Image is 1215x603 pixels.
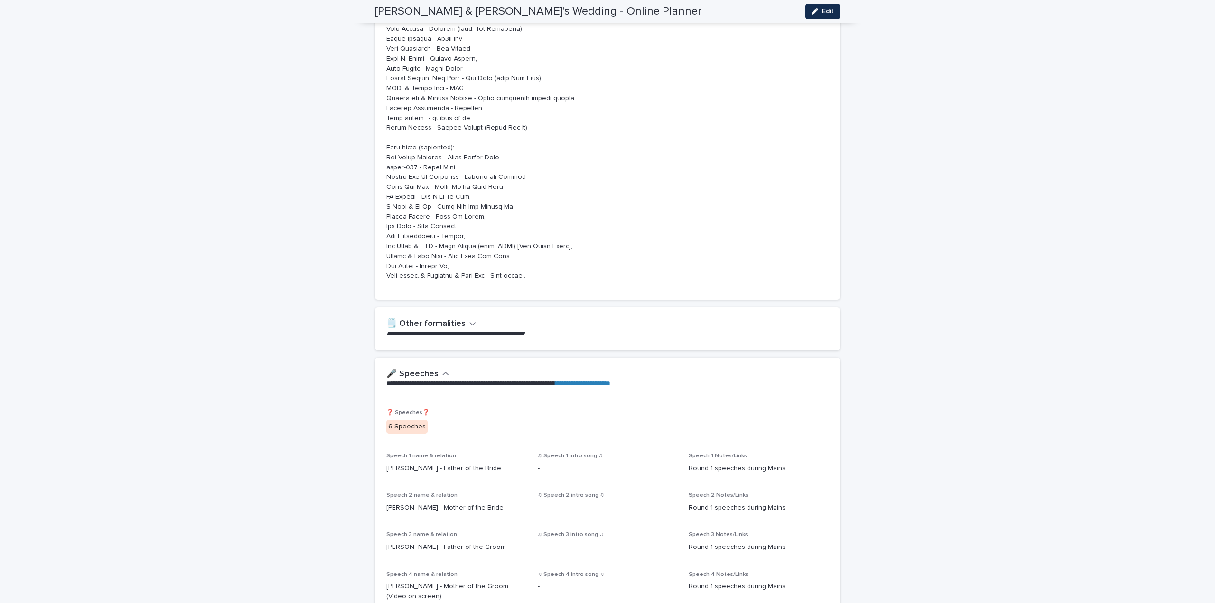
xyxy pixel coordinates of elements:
span: ♫ Speech 4 intro song ♫ [538,572,604,577]
p: Round 1 speeches during Mains [689,582,829,592]
button: 🎤 Speeches [386,369,449,380]
span: ❓ Speeches❓ [386,410,430,416]
p: [PERSON_NAME] - Mother of the Bride [386,503,526,513]
p: - [538,464,540,473]
span: Speech 2 name & relation [386,492,458,498]
p: - [538,582,540,592]
div: 6 Speeches [386,420,428,434]
p: Round 1 speeches during Mains [689,503,829,513]
p: [PERSON_NAME] - Father of the Bride [386,464,526,473]
p: - [538,542,540,552]
span: Speech 1 name & relation [386,453,456,459]
span: Speech 2 Notes/Links [689,492,748,498]
p: Round 1 speeches during Mains [689,464,785,473]
h2: [PERSON_NAME] & [PERSON_NAME]'s Wedding - Online Planner [375,5,701,19]
span: Speech 4 name & relation [386,572,458,577]
button: 🗒️ Other formalities [386,319,476,329]
button: Edit [805,4,840,19]
span: Speech 1 Notes/Links [689,453,747,459]
p: [PERSON_NAME] - Mother of the Groom (Video on screen) [386,582,526,602]
span: ♫ Speech 1 intro song ♫ [538,453,603,459]
span: Speech 4 Notes/Links [689,572,748,577]
h2: 🗒️ Other formalities [386,319,466,329]
p: [PERSON_NAME] - Father of the Groom [386,542,526,552]
h2: 🎤 Speeches [386,369,439,380]
span: ♫ Speech 2 intro song ♫ [538,492,604,498]
p: Round 1 speeches during Mains [689,542,829,552]
span: ♫ Speech 3 intro song ♫ [538,532,604,538]
span: Speech 3 name & relation [386,532,457,538]
span: Speech 3 Notes/Links [689,532,748,538]
span: Edit [822,8,834,15]
p: - [538,503,540,513]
